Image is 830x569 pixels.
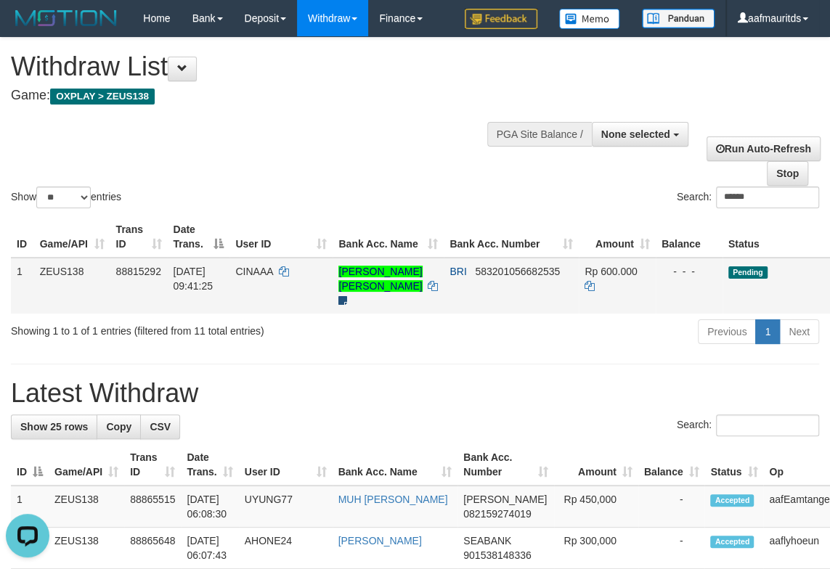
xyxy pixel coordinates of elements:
span: Accepted [710,494,754,507]
div: Showing 1 to 1 of 1 entries (filtered from 11 total entries) [11,318,335,338]
span: Pending [728,266,768,279]
td: - [638,528,705,569]
span: Show 25 rows [20,421,88,433]
select: Showentries [36,187,91,208]
td: - [638,486,705,528]
td: ZEUS138 [34,258,110,314]
div: PGA Site Balance / [487,122,592,147]
span: Copy 082159274019 to clipboard [463,508,531,520]
a: Stop [767,161,808,186]
div: - - - [662,264,717,279]
td: ZEUS138 [49,528,124,569]
img: panduan.png [642,9,715,28]
span: OXPLAY > ZEUS138 [50,89,155,105]
a: CSV [140,414,180,439]
th: Amount: activate to sort column ascending [579,216,656,258]
a: [PERSON_NAME] [338,535,422,547]
input: Search: [716,187,819,208]
a: Next [779,319,819,344]
td: 88865648 [124,528,181,569]
span: Copy [106,421,131,433]
span: Copy 583201056682535 to clipboard [475,266,560,277]
td: [DATE] 06:07:43 [181,528,238,569]
th: Bank Acc. Number: activate to sort column ascending [457,444,554,486]
h1: Withdraw List [11,52,539,81]
button: None selected [592,122,688,147]
span: Rp 600.000 [585,266,637,277]
label: Search: [677,187,819,208]
td: [DATE] 06:08:30 [181,486,238,528]
th: ID: activate to sort column descending [11,444,49,486]
span: [PERSON_NAME] [463,494,547,505]
th: Game/API: activate to sort column ascending [49,444,124,486]
th: Balance: activate to sort column ascending [638,444,705,486]
td: 1 [11,486,49,528]
span: None selected [601,128,670,140]
input: Search: [716,414,819,436]
span: Copy 901538148336 to clipboard [463,549,531,561]
a: Show 25 rows [11,414,97,439]
label: Search: [677,414,819,436]
th: Bank Acc. Name: activate to sort column ascending [333,216,444,258]
img: Feedback.jpg [465,9,537,29]
button: Open LiveChat chat widget [6,6,49,49]
a: 1 [755,319,780,344]
td: 1 [11,258,34,314]
th: Date Trans.: activate to sort column ascending [181,444,238,486]
td: Rp 450,000 [554,486,638,528]
th: User ID: activate to sort column ascending [229,216,333,258]
td: Rp 300,000 [554,528,638,569]
a: Run Auto-Refresh [707,136,821,161]
h1: Latest Withdraw [11,379,819,408]
img: MOTION_logo.png [11,7,121,29]
span: SEABANK [463,535,511,547]
span: CINAAA [235,266,272,277]
th: Trans ID: activate to sort column ascending [110,216,168,258]
img: Button%20Memo.svg [559,9,620,29]
th: Date Trans.: activate to sort column descending [167,216,229,258]
th: ID [11,216,34,258]
th: Trans ID: activate to sort column ascending [124,444,181,486]
th: Balance [656,216,723,258]
span: BRI [449,266,466,277]
th: Amount: activate to sort column ascending [554,444,638,486]
h4: Game: [11,89,539,103]
th: User ID: activate to sort column ascending [239,444,333,486]
th: Status: activate to sort column ascending [704,444,763,486]
td: AHONE24 [239,528,333,569]
span: CSV [150,421,171,433]
td: ZEUS138 [49,486,124,528]
a: Copy [97,414,141,439]
span: 88815292 [116,266,161,277]
span: [DATE] 09:41:25 [173,266,213,292]
td: UYUNG77 [239,486,333,528]
th: Game/API: activate to sort column ascending [34,216,110,258]
th: Bank Acc. Name: activate to sort column ascending [333,444,458,486]
th: Bank Acc. Number: activate to sort column ascending [444,216,579,258]
span: Accepted [710,536,754,548]
td: 88865515 [124,486,181,528]
a: Previous [698,319,756,344]
a: MUH [PERSON_NAME] [338,494,448,505]
label: Show entries [11,187,121,208]
a: [PERSON_NAME] [PERSON_NAME] [338,266,422,292]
